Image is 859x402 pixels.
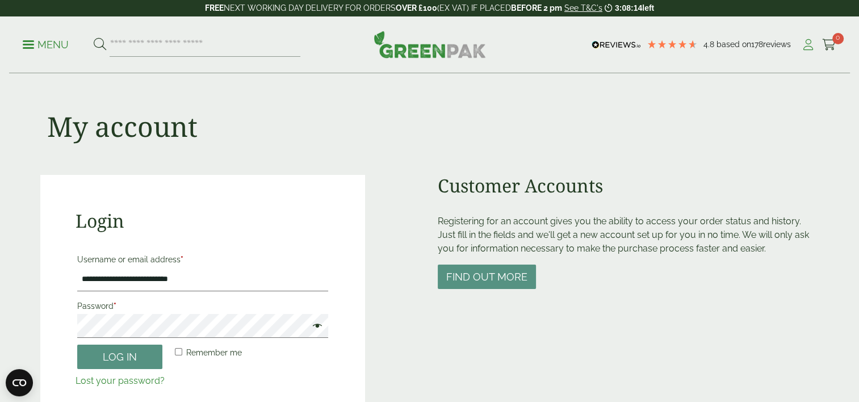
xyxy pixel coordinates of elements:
[77,252,329,267] label: Username or email address
[703,40,716,49] span: 4.8
[564,3,602,12] a: See T&C's
[592,41,641,49] img: REVIEWS.io
[438,272,536,283] a: Find out more
[77,298,329,314] label: Password
[438,215,819,256] p: Registering for an account gives you the ability to access your order status and history. Just fi...
[511,3,562,12] strong: BEFORE 2 pm
[751,40,763,49] span: 178
[47,110,198,143] h1: My account
[77,345,162,369] button: Log in
[822,36,836,53] a: 0
[186,348,242,357] span: Remember me
[832,33,844,44] span: 0
[615,3,642,12] span: 3:08:14
[396,3,437,12] strong: OVER £100
[23,38,69,52] p: Menu
[374,31,486,58] img: GreenPak Supplies
[438,265,536,289] button: Find out more
[822,39,836,51] i: Cart
[76,375,165,386] a: Lost your password?
[438,175,819,196] h2: Customer Accounts
[76,210,330,232] h2: Login
[801,39,815,51] i: My Account
[23,38,69,49] a: Menu
[205,3,224,12] strong: FREE
[716,40,751,49] span: Based on
[6,369,33,396] button: Open CMP widget
[175,348,182,355] input: Remember me
[642,3,654,12] span: left
[647,39,698,49] div: 4.78 Stars
[763,40,791,49] span: reviews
